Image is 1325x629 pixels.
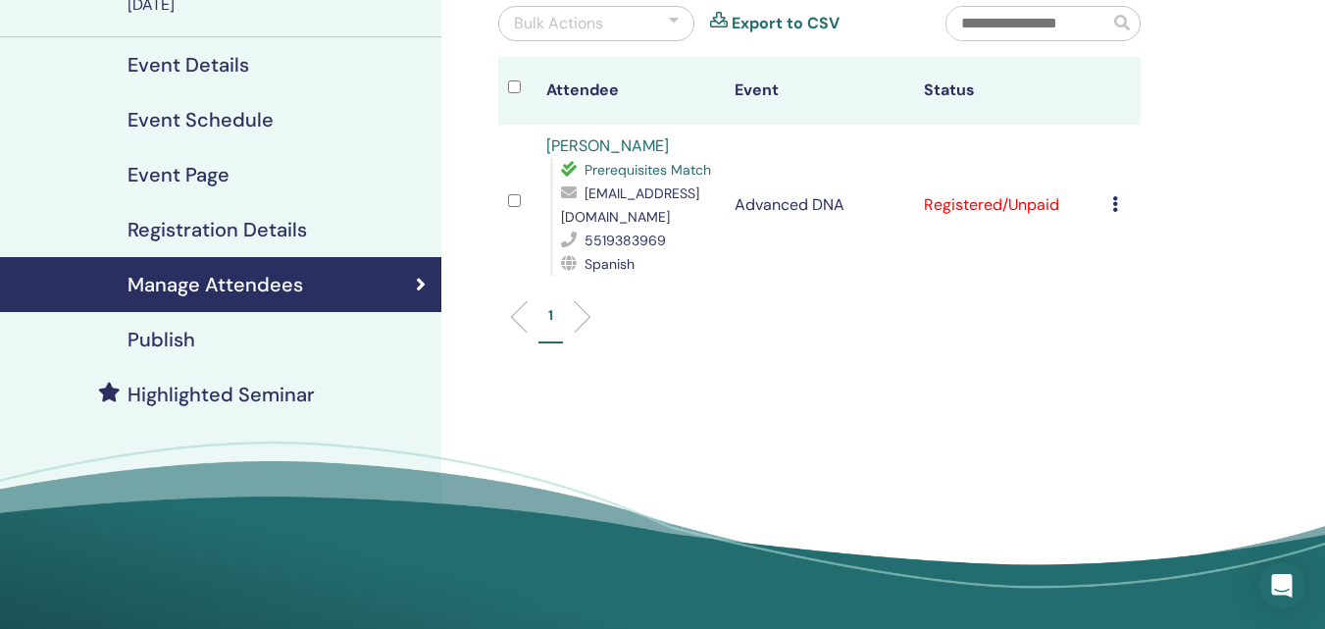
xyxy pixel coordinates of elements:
h4: Manage Attendees [127,273,303,296]
th: Event [725,57,914,125]
span: 5519383969 [585,232,666,249]
h4: Event Page [127,163,229,186]
th: Status [914,57,1103,125]
a: Export to CSV [732,12,840,35]
span: [EMAIL_ADDRESS][DOMAIN_NAME] [561,184,699,226]
a: [PERSON_NAME] [546,135,669,156]
span: Prerequisites Match [585,161,711,179]
h4: Event Details [127,53,249,77]
h4: Publish [127,328,195,351]
h4: Registration Details [127,218,307,241]
h4: Highlighted Seminar [127,383,315,406]
div: Bulk Actions [514,12,603,35]
p: 1 [548,305,553,326]
h4: Event Schedule [127,108,274,131]
div: Open Intercom Messenger [1258,562,1305,609]
td: Advanced DNA [725,125,914,286]
th: Attendee [536,57,726,125]
span: Spanish [585,255,635,273]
